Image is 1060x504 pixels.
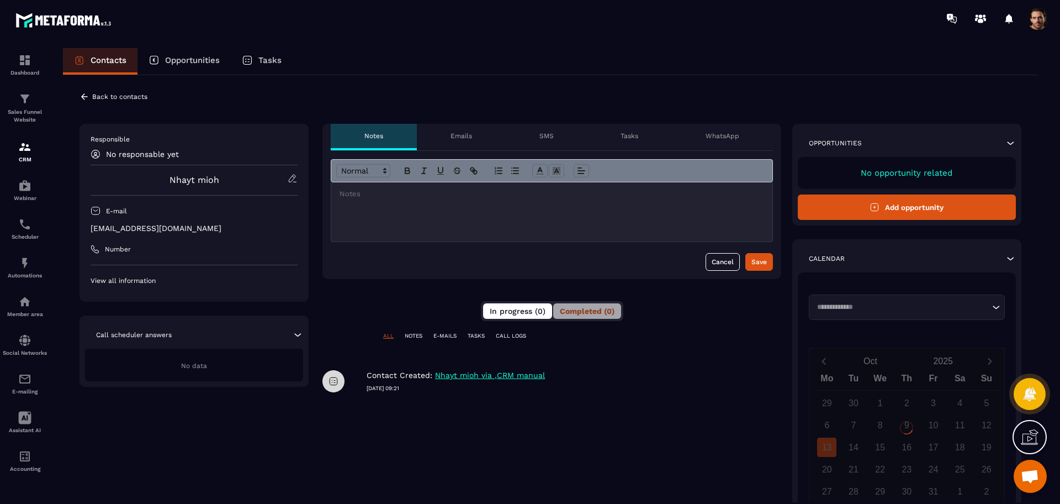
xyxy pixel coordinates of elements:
[3,248,47,287] a: automationsautomationsAutomations
[18,334,31,347] img: social-network
[18,179,31,192] img: automations
[18,450,31,463] img: accountant
[809,295,1005,320] div: Search for option
[63,48,137,75] a: Contacts
[3,466,47,472] p: Accounting
[3,70,47,76] p: Dashboard
[751,256,767,267] div: Save
[483,303,552,319] button: In progress (0)
[745,253,773,271] button: Save
[18,256,31,270] img: automations
[91,135,298,144] p: Responsible
[18,218,31,231] img: scheduler
[798,195,1016,220] button: Add opportunity
[560,307,614,316] span: Completed (0)
[3,442,47,480] a: accountantaccountantAccounting
[621,132,638,140] p: Tasks
[451,132,472,140] p: Emails
[258,55,282,65] p: Tasks
[3,389,47,395] p: E-mailing
[181,362,207,370] span: No data
[3,311,47,317] p: Member area
[15,10,115,30] img: logo
[91,55,126,65] p: Contacts
[18,54,31,67] img: formation
[383,332,394,340] p: ALL
[809,254,845,263] p: Calendar
[553,303,621,319] button: Completed (0)
[105,245,131,254] p: Number
[106,207,127,216] p: E-mail
[91,223,298,234] p: [EMAIL_ADDRESS][DOMAIN_NAME]
[106,150,179,159] p: No responsable yet
[706,132,739,140] p: WhatsApp
[3,84,47,132] a: formationformationSales Funnel Website
[137,48,231,75] a: Opportunities
[3,156,47,162] p: CRM
[18,140,31,154] img: formation
[3,171,47,209] a: automationsautomationsWebinar
[18,92,31,106] img: formation
[3,364,47,403] a: emailemailE-mailing
[3,287,47,326] a: automationsautomationsMember area
[706,253,740,271] button: Cancel
[813,302,989,313] input: Search for option
[496,332,526,340] p: CALL LOGS
[490,307,545,316] span: In progress (0)
[169,175,219,185] a: Nhayt mioh
[433,332,457,340] p: E-MAILS
[3,45,47,84] a: formationformationDashboard
[1014,460,1047,493] div: Mở cuộc trò chuyện
[367,370,432,381] p: Contact Created:
[405,332,422,340] p: NOTES
[3,272,47,279] p: Automations
[468,332,485,340] p: TASKS
[367,385,781,392] p: [DATE] 09:21
[92,93,147,101] p: Back to contacts
[3,195,47,201] p: Webinar
[3,132,47,171] a: formationformationCRM
[3,326,47,364] a: social-networksocial-networkSocial Networks
[364,132,383,140] p: Notes
[165,55,220,65] p: Opportunities
[91,276,298,285] p: View all information
[809,168,1005,178] p: No opportunity related
[3,350,47,356] p: Social Networks
[3,234,47,240] p: Scheduler
[3,209,47,248] a: schedulerschedulerScheduler
[3,403,47,442] a: Assistant AI
[3,108,47,124] p: Sales Funnel Website
[18,372,31,386] img: email
[809,139,862,148] p: Opportunities
[3,427,47,433] p: Assistant AI
[435,370,545,381] p: Nhayt mioh via ,CRM manual
[539,132,554,140] p: SMS
[231,48,293,75] a: Tasks
[18,295,31,308] img: automations
[96,330,172,339] p: Call scheduler answers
